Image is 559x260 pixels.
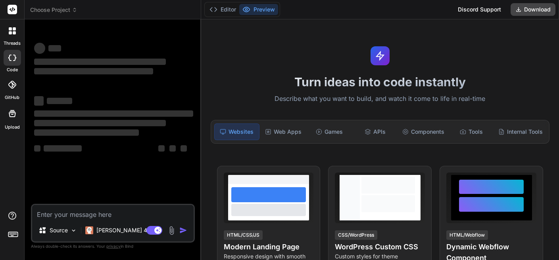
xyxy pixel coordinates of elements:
[446,230,488,240] div: HTML/Webflow
[34,68,153,74] span: ‌
[50,226,68,234] p: Source
[179,226,187,234] img: icon
[34,43,45,54] span: ‌
[106,244,121,249] span: privacy
[169,145,176,152] span: ‌
[167,226,176,235] img: attachment
[335,241,425,252] h4: WordPress Custom CSS
[85,226,93,234] img: Claude 4 Sonnet
[261,123,305,140] div: Web Apps
[34,120,166,126] span: ‌
[335,230,377,240] div: CSS/WordPress
[449,123,494,140] div: Tools
[158,145,165,152] span: ‌
[5,124,20,131] label: Upload
[181,145,187,152] span: ‌
[353,123,398,140] div: APIs
[44,145,82,152] span: ‌
[399,123,448,140] div: Components
[214,123,259,140] div: Websites
[511,3,555,16] button: Download
[5,94,19,101] label: GitHub
[7,66,18,73] label: code
[31,243,195,250] p: Always double-check its answers. Your in Bind
[4,40,21,47] label: threads
[224,241,314,252] h4: Modern Landing Page
[224,230,263,240] div: HTML/CSS/JS
[34,129,139,136] span: ‌
[96,226,156,234] p: [PERSON_NAME] 4 S..
[34,96,44,106] span: ‌
[206,94,554,104] p: Describe what you want to build, and watch it come to life in real-time
[453,3,506,16] div: Discord Support
[70,227,77,234] img: Pick Models
[34,145,40,152] span: ‌
[495,123,546,140] div: Internal Tools
[30,6,77,14] span: Choose Project
[34,110,193,117] span: ‌
[307,123,352,140] div: Games
[206,4,239,15] button: Editor
[48,45,61,51] span: ‌
[34,59,166,65] span: ‌
[47,98,72,104] span: ‌
[206,75,554,89] h1: Turn ideas into code instantly
[239,4,278,15] button: Preview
